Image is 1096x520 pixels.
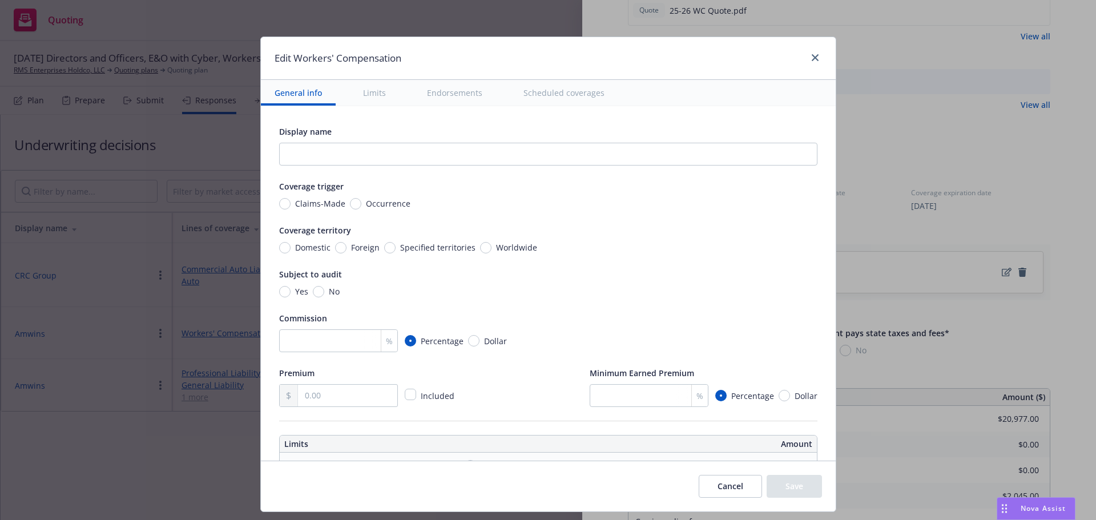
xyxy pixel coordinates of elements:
input: Statutory [465,460,476,471]
span: Foreign [351,241,380,253]
span: Subject to audit [279,269,342,280]
button: General info [261,80,336,106]
span: Commission [279,313,327,324]
input: Percentage [715,390,727,401]
input: Percentage [405,335,416,346]
span: % [696,390,703,402]
a: close [808,51,822,65]
input: Dollar [468,335,479,346]
button: Cancel [699,475,762,498]
button: Nova Assist [997,497,1075,520]
span: Dollar [795,390,817,402]
button: Limits [349,80,400,106]
button: Scheduled coverages [510,80,618,106]
span: Display name [279,126,332,137]
input: Worldwide [480,242,491,253]
button: Endorsements [413,80,496,106]
input: Yes [279,286,291,297]
span: % [386,335,393,347]
input: No [313,286,324,297]
input: Specified territories [384,242,396,253]
span: Coverage territory [279,225,351,236]
span: Nova Assist [1021,503,1066,513]
span: Claims-Made [295,197,345,209]
input: Dollar [779,390,790,401]
span: Coverage trigger [279,181,344,192]
div: Drag to move [997,498,1012,519]
span: Worldwide [496,241,537,253]
span: No [329,285,340,297]
div: Workers Compensation [284,460,373,472]
input: Occurrence [350,198,361,209]
span: Percentage [421,335,464,347]
th: Limits [280,436,494,453]
span: Minimum Earned Premium [590,368,694,378]
input: 0.00 [298,385,397,406]
input: Domestic [279,242,291,253]
input: Foreign [335,242,346,253]
span: Occurrence [366,197,410,209]
span: Premium [279,368,315,378]
span: Domestic [295,241,331,253]
span: Yes [295,285,308,297]
h1: Edit Workers' Compensation [275,51,401,66]
span: Included [421,390,454,401]
span: Specified territories [400,241,476,253]
span: Dollar [484,335,507,347]
span: Statutory [481,460,515,472]
input: Claims-Made [279,198,291,209]
th: Amount [554,436,817,453]
span: Percentage [731,390,774,402]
